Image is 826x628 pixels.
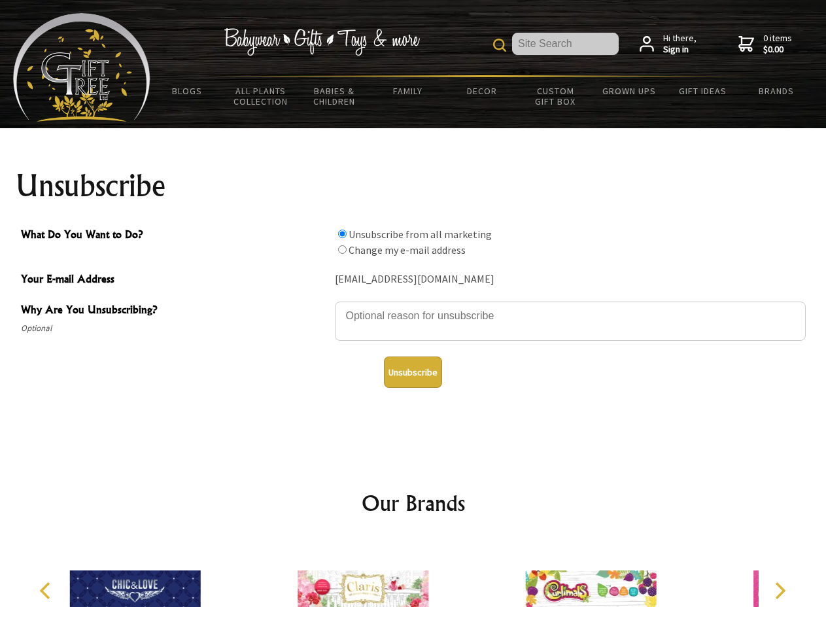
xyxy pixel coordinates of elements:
[13,13,150,122] img: Babyware - Gifts - Toys and more...
[338,245,347,254] input: What Do You Want to Do?
[765,576,794,605] button: Next
[33,576,61,605] button: Previous
[16,170,811,201] h1: Unsubscribe
[640,33,697,56] a: Hi there,Sign in
[349,243,466,256] label: Change my e-mail address
[493,39,506,52] img: product search
[21,226,328,245] span: What Do You Want to Do?
[738,33,792,56] a: 0 items$0.00
[26,487,800,519] h2: Our Brands
[763,32,792,56] span: 0 items
[592,77,666,105] a: Grown Ups
[150,77,224,105] a: BLOGS
[349,228,492,241] label: Unsubscribe from all marketing
[519,77,593,115] a: Custom Gift Box
[21,302,328,321] span: Why Are You Unsubscribing?
[335,270,806,290] div: [EMAIL_ADDRESS][DOMAIN_NAME]
[663,33,697,56] span: Hi there,
[335,302,806,341] textarea: Why Are You Unsubscribing?
[512,33,619,55] input: Site Search
[666,77,740,105] a: Gift Ideas
[371,77,445,105] a: Family
[663,44,697,56] strong: Sign in
[445,77,519,105] a: Decor
[224,77,298,115] a: All Plants Collection
[384,357,442,388] button: Unsubscribe
[338,230,347,238] input: What Do You Want to Do?
[224,28,420,56] img: Babywear - Gifts - Toys & more
[298,77,371,115] a: Babies & Children
[21,271,328,290] span: Your E-mail Address
[21,321,328,336] span: Optional
[763,44,792,56] strong: $0.00
[740,77,814,105] a: Brands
